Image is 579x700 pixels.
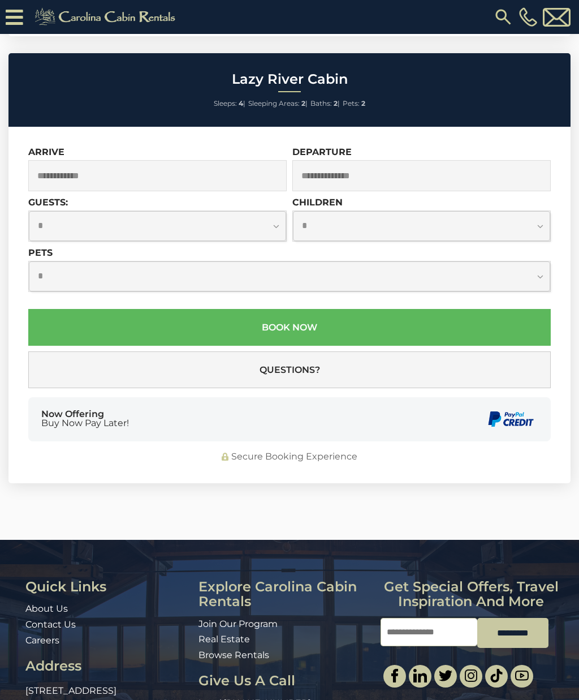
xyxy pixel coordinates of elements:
a: [PHONE_NUMBER] [516,7,540,27]
img: facebook-single.svg [388,669,401,682]
label: Children [292,197,343,208]
a: Contact Us [25,619,76,630]
strong: 2 [301,99,305,108]
img: tiktok.svg [490,669,503,682]
a: Join Our Program [198,619,278,629]
button: Questions? [28,351,551,388]
label: Arrive [28,147,64,157]
h3: Address [25,659,190,673]
a: Careers [25,635,59,646]
img: linkedin-single.svg [413,669,427,682]
a: Browse Rentals [198,650,269,660]
img: youtube-light.svg [515,669,529,682]
label: Pets [28,247,53,258]
div: Now Offering [41,410,129,428]
img: instagram-single.svg [464,669,478,682]
span: Buy Now Pay Later! [41,419,129,428]
h3: Quick Links [25,579,190,594]
span: Sleeps: [214,99,237,108]
a: About Us [25,603,68,614]
img: search-regular.svg [493,7,513,27]
li: | [248,96,308,111]
h3: Get special offers, travel inspiration and more [381,579,562,609]
label: Guests: [28,197,68,208]
img: Khaki-logo.png [29,6,185,28]
button: Book Now [28,309,551,346]
span: Sleeping Areas: [248,99,300,108]
strong: 2 [361,99,365,108]
a: Real Estate [198,634,250,645]
div: Secure Booking Experience [28,450,551,463]
span: Baths: [310,99,332,108]
h3: Explore Carolina Cabin Rentals [198,579,371,609]
strong: 2 [334,99,338,108]
h3: Give Us A Call [198,673,371,688]
li: | [310,96,340,111]
label: Departure [292,147,352,157]
img: twitter-single.svg [439,669,452,682]
span: Pets: [343,99,360,108]
li: | [214,96,245,111]
strong: 4 [239,99,243,108]
h2: Lazy River Cabin [11,72,568,87]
